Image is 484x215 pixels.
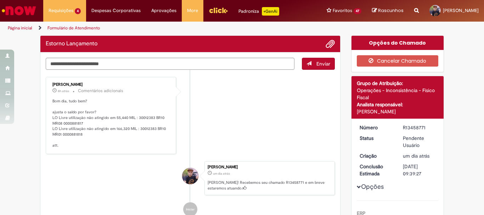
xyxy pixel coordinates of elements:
div: Operações - Inconsistência - Físico Fiscal [357,87,439,101]
div: Analista responsável: [357,101,439,108]
dt: Criação [354,152,398,159]
span: Rascunhos [378,7,404,14]
span: Favoritos [333,7,352,14]
div: R13458771 [403,124,436,131]
div: [DATE] 09:39:27 [403,163,436,177]
span: 4 [75,8,81,14]
li: Alessandro De Jesus Santos [46,161,335,195]
a: Rascunhos [372,7,404,14]
time: 28/08/2025 15:39:24 [213,171,230,176]
div: Opções do Chamado [351,36,444,50]
span: Despesas Corporativas [91,7,141,14]
p: [PERSON_NAME]! Recebemos seu chamado R13458771 e em breve estaremos atuando. [208,180,331,191]
div: Padroniza [238,7,279,16]
button: Cancelar Chamado [357,55,439,67]
span: 47 [354,8,361,14]
div: Grupo de Atribuição: [357,80,439,87]
h2: Estorno Lançamento Histórico de tíquete [46,41,97,47]
img: click_logo_yellow_360x200.png [209,5,228,16]
p: +GenAi [262,7,279,16]
button: Enviar [302,58,335,70]
span: Requisições [49,7,73,14]
div: [PERSON_NAME] [357,108,439,115]
small: Comentários adicionais [78,88,123,94]
span: [PERSON_NAME] [443,7,479,13]
time: 28/08/2025 15:39:24 [403,153,429,159]
button: Adicionar anexos [326,39,335,49]
ul: Trilhas de página [5,22,317,35]
time: 29/08/2025 08:37:02 [58,89,69,93]
textarea: Digite sua mensagem aqui... [46,58,294,70]
a: Formulário de Atendimento [47,25,100,31]
div: [PERSON_NAME] [52,83,170,87]
a: Página inicial [8,25,32,31]
dt: Conclusão Estimada [354,163,398,177]
dt: Status [354,135,398,142]
div: Pendente Usuário [403,135,436,149]
span: Aprovações [151,7,176,14]
span: um dia atrás [403,153,429,159]
p: Bom dia, tudo bem? ajusta o saldo por favor? LO Livre utilização não atingido em 55,440 MIL : 300... [52,98,170,148]
div: [PERSON_NAME] [208,165,331,169]
span: um dia atrás [213,171,230,176]
img: ServiceNow [1,4,37,18]
div: Alessandro De Jesus Santos [182,168,198,184]
span: Enviar [316,61,330,67]
div: 28/08/2025 15:39:24 [403,152,436,159]
dt: Número [354,124,398,131]
span: 8h atrás [58,89,69,93]
span: More [187,7,198,14]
